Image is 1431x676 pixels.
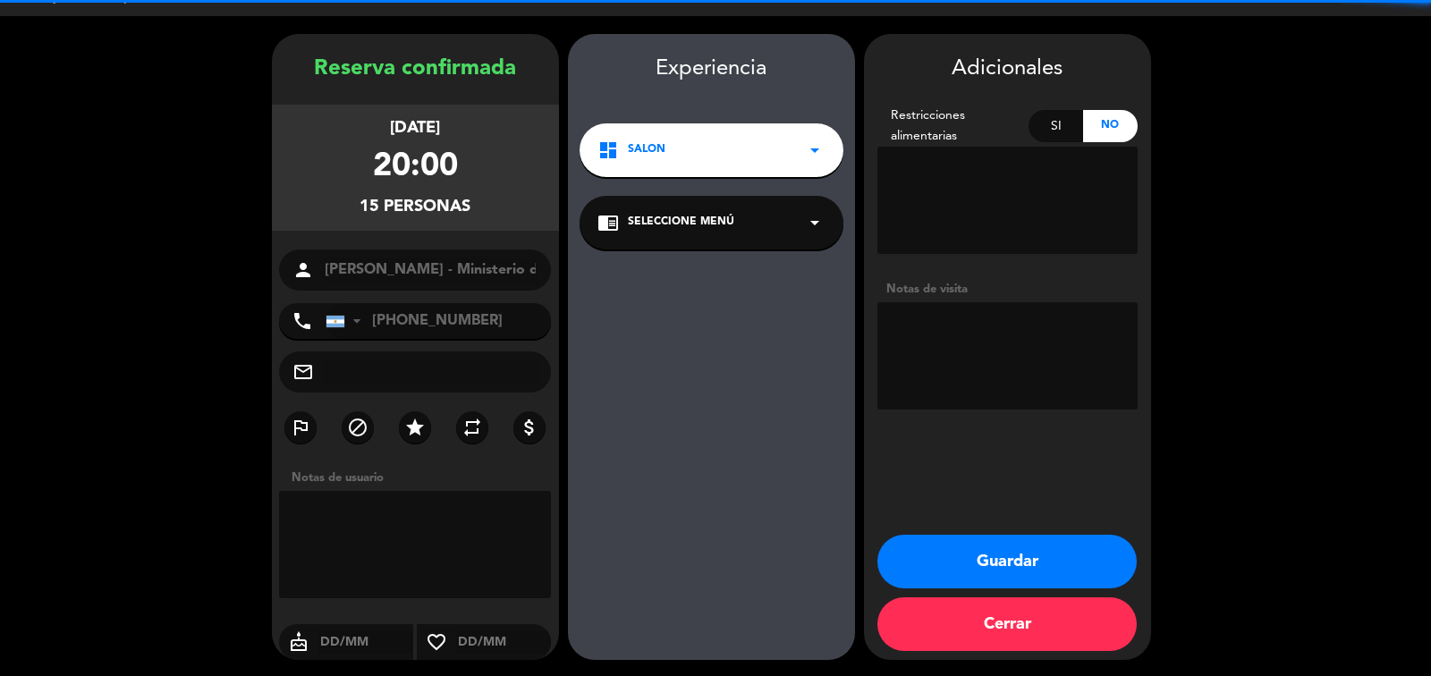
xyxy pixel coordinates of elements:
div: [DATE] [390,115,440,141]
i: repeat [461,417,483,438]
i: person [292,259,314,281]
i: phone [292,310,313,332]
i: attach_money [519,417,540,438]
i: arrow_drop_down [804,212,826,233]
div: Reserva confirmada [272,52,559,87]
div: Argentina: +54 [326,304,368,338]
div: Notas de usuario [283,469,559,487]
i: mail_outline [292,361,314,383]
i: chrome_reader_mode [597,212,619,233]
i: favorite_border [417,631,456,653]
div: No [1083,110,1138,142]
div: Experiencia [568,52,855,87]
i: outlined_flag [290,417,311,438]
div: Si [1029,110,1083,142]
div: Notas de visita [877,280,1138,299]
input: DD/MM [456,631,552,654]
span: SALON [628,141,665,159]
div: 20:00 [373,141,458,194]
i: dashboard [597,139,619,161]
span: Seleccione Menú [628,214,734,232]
div: Restricciones alimentarias [877,106,1029,147]
i: cake [279,631,318,653]
i: block [347,417,368,438]
div: Adicionales [877,52,1138,87]
i: arrow_drop_down [804,139,826,161]
button: Cerrar [877,597,1137,651]
div: 15 personas [360,194,470,220]
input: DD/MM [318,631,414,654]
button: Guardar [877,535,1137,588]
i: star [404,417,426,438]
